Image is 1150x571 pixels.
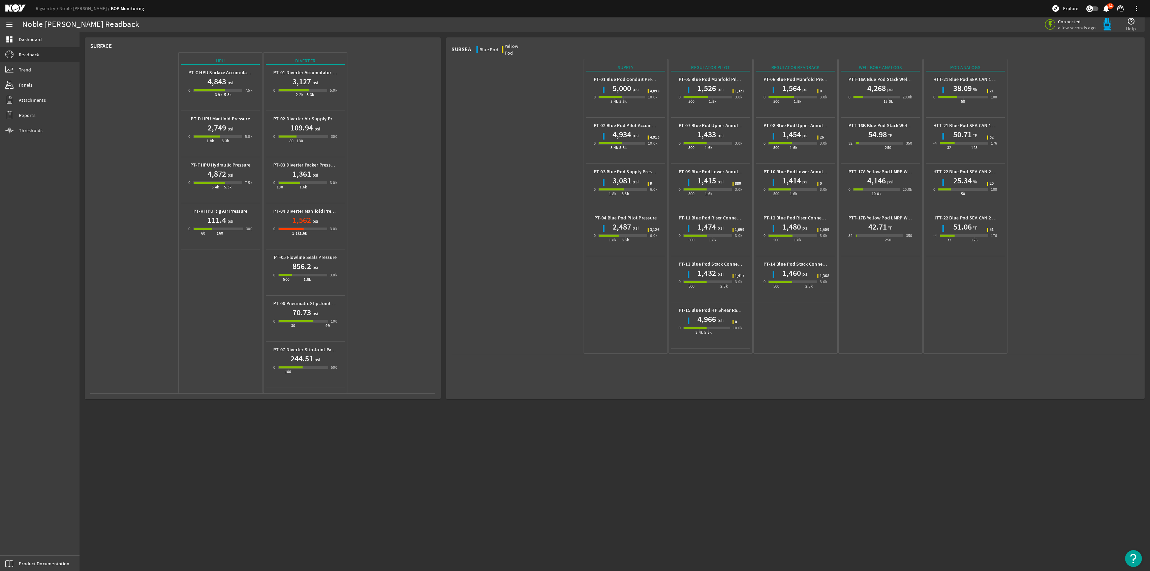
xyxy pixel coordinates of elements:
[613,175,631,186] h1: 3,081
[273,133,275,140] div: 0
[613,129,631,140] h1: 4,934
[971,237,977,243] div: 125
[289,138,294,144] div: 80
[848,232,853,239] div: 32
[764,232,766,239] div: 0
[883,98,893,105] div: 15.0k
[594,215,657,221] b: PT-04 Blue Pod Pilot Pressure
[933,94,935,100] div: 0
[933,140,937,147] div: -4
[631,178,639,185] span: psi
[868,221,887,232] h1: 42.71
[19,82,33,88] span: Panels
[679,325,681,331] div: 0
[972,132,977,139] span: °F
[292,169,311,179] h1: 1,361
[885,237,891,243] div: 250
[452,46,471,53] div: Subsea
[594,232,596,239] div: 0
[331,364,337,371] div: 500
[273,208,342,214] b: PT-04 Diverter Manifold Pressure
[764,140,766,147] div: 0
[1058,25,1096,31] span: a few seconds ago
[868,129,887,140] h1: 54.98
[697,175,716,186] h1: 1,415
[735,278,743,285] div: 3.0k
[887,132,893,139] span: °F
[991,94,997,100] div: 100
[193,208,247,214] b: PT-K HPU Rig Air Pressure
[735,274,744,278] span: 1,417
[801,86,808,93] span: psi
[679,186,681,193] div: 0
[1126,25,1136,32] span: Help
[290,353,313,364] h1: 244.51
[245,133,253,140] div: 5.0k
[820,278,828,285] div: 3.0k
[1052,4,1060,12] mat-icon: explore
[697,129,716,140] h1: 1,433
[961,190,965,197] div: 50
[679,307,760,313] b: PT-15 Blue Pod HP Shear Ram Pressure
[872,190,881,197] div: 10.0k
[705,190,713,197] div: 1.6k
[886,178,893,185] span: psi
[594,140,596,147] div: 0
[650,186,658,193] div: 6.0k
[773,283,780,290] div: 500
[773,98,780,105] div: 500
[735,94,743,100] div: 3.0k
[611,98,618,105] div: 3.4k
[848,169,942,175] b: PTT-17A Yellow Pod LMRP Wellbore Pressure
[622,190,629,197] div: 3.3k
[790,144,798,151] div: 1.6k
[688,98,695,105] div: 500
[1125,550,1142,567] button: Open Resource Center
[274,254,337,261] b: PT-05 Flowline Seals Pressure
[217,230,223,237] div: 160
[820,228,829,232] span: 1,509
[181,57,260,65] div: HPU
[716,132,723,139] span: psi
[990,89,994,93] span: 21
[820,140,828,147] div: 3.0k
[190,162,251,168] b: PT-F HPU Hydraulic Pressure
[59,5,111,11] a: Noble [PERSON_NAME]
[953,83,972,94] h1: 38.09
[208,122,226,133] h1: 2,749
[594,122,684,129] b: PT-02 Blue Pod Pilot Accumulator Pressure
[820,136,824,140] span: 26
[733,325,743,331] div: 10.0k
[631,86,639,93] span: psi
[906,140,912,147] div: 350
[1100,18,1114,31] img: Bluepod.svg
[222,138,229,144] div: 3.3k
[619,144,627,151] div: 5.3k
[903,94,912,100] div: 20.0k
[611,144,618,151] div: 3.4k
[1102,5,1110,12] button: 14
[679,169,773,175] b: PT-09 Blue Pod Lower Annular Pilot Pressure
[764,122,846,129] b: PT-08 Blue Pod Upper Annular Pressure
[273,318,275,325] div: 0
[631,224,639,231] span: psi
[782,129,801,140] h1: 1,454
[953,129,972,140] h1: 50.71
[19,112,35,119] span: Reports
[801,132,808,139] span: psi
[887,224,893,231] span: °F
[650,228,659,232] span: 3,126
[586,64,665,71] div: Supply
[245,179,253,186] div: 7.5k
[273,87,275,94] div: 0
[990,182,994,186] span: 20
[972,86,977,93] span: %
[226,218,234,224] span: psi
[273,272,275,278] div: 0
[971,144,977,151] div: 125
[208,76,226,87] h1: 4,843
[1058,19,1096,25] span: Connected
[290,122,313,133] h1: 109.94
[697,314,716,325] h1: 4,966
[245,87,253,94] div: 7.5k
